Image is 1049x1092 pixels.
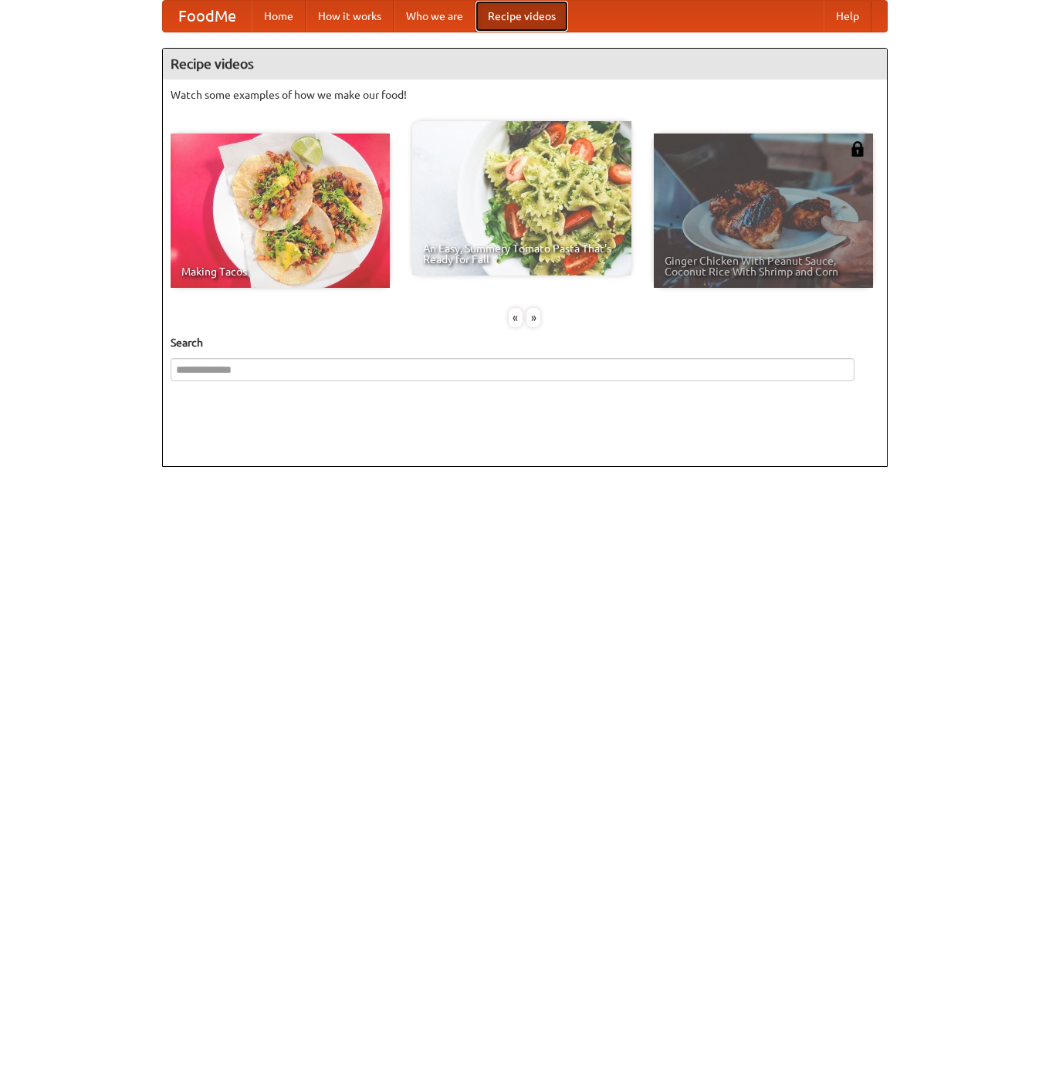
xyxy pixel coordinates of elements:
a: How it works [306,1,394,32]
a: Making Tacos [171,134,390,288]
p: Watch some examples of how we make our food! [171,87,879,103]
a: FoodMe [163,1,252,32]
span: An Easy, Summery Tomato Pasta That's Ready for Fall [423,243,621,265]
div: » [526,308,540,327]
a: Home [252,1,306,32]
h5: Search [171,335,879,350]
h4: Recipe videos [163,49,887,79]
a: An Easy, Summery Tomato Pasta That's Ready for Fall [412,121,631,276]
div: « [509,308,523,327]
a: Recipe videos [475,1,568,32]
a: Who we are [394,1,475,32]
img: 483408.png [850,141,865,157]
a: Help [824,1,871,32]
span: Making Tacos [181,266,379,277]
